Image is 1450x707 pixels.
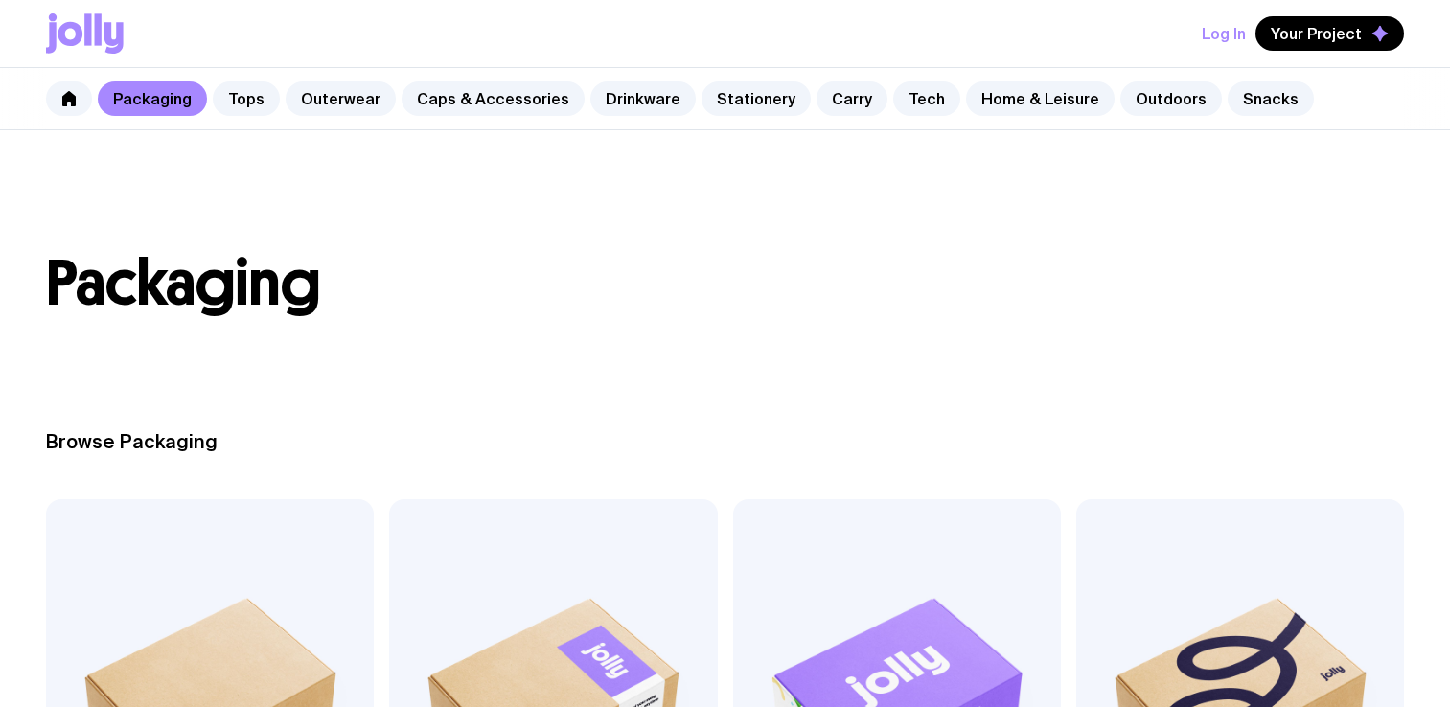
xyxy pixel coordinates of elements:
[1228,81,1314,116] a: Snacks
[893,81,960,116] a: Tech
[1120,81,1222,116] a: Outdoors
[213,81,280,116] a: Tops
[1271,24,1362,43] span: Your Project
[1255,16,1404,51] button: Your Project
[98,81,207,116] a: Packaging
[402,81,585,116] a: Caps & Accessories
[817,81,887,116] a: Carry
[46,430,1404,453] h2: Browse Packaging
[286,81,396,116] a: Outerwear
[590,81,696,116] a: Drinkware
[702,81,811,116] a: Stationery
[1202,16,1246,51] button: Log In
[966,81,1115,116] a: Home & Leisure
[46,253,1404,314] h1: Packaging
